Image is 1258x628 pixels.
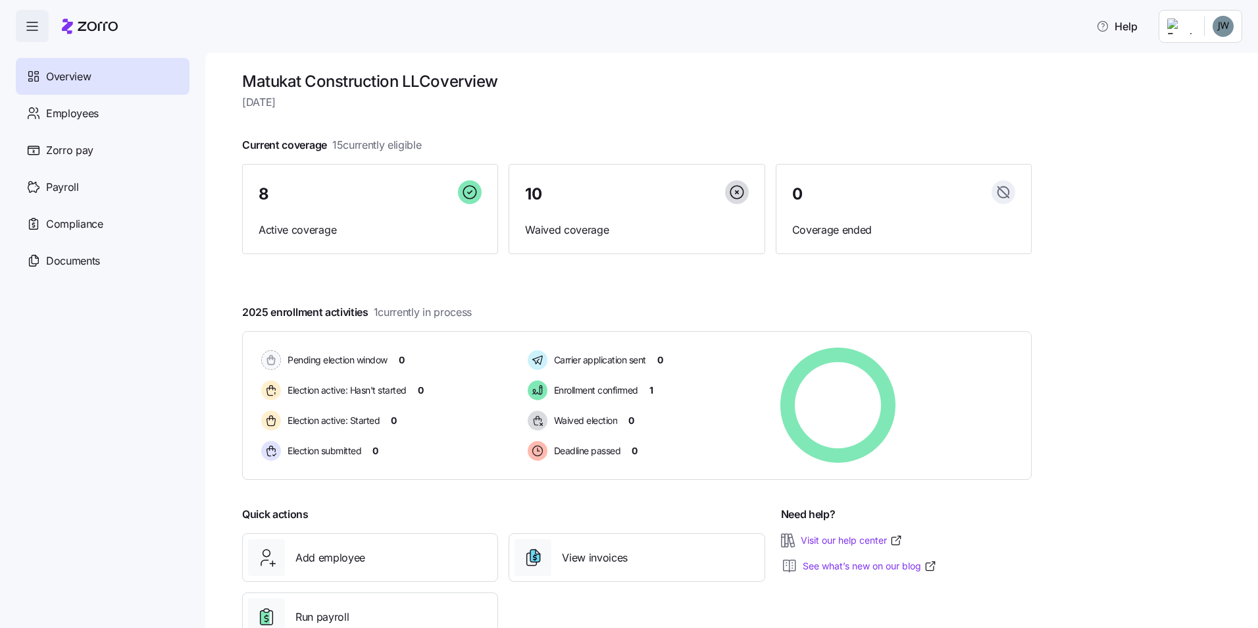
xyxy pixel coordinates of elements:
a: Overview [16,58,189,95]
span: Waived election [550,414,618,427]
span: 0 [792,186,803,202]
a: Compliance [16,205,189,242]
span: Election submitted [284,444,361,458]
span: Employees [46,105,99,122]
span: Compliance [46,216,103,232]
span: Pending election window [284,353,388,367]
a: Visit our help center [801,534,903,547]
span: Payroll [46,179,79,196]
span: Deadline passed [550,444,621,458]
span: Add employee [295,550,365,566]
span: 10 [525,186,541,202]
span: 2025 enrollment activities [242,304,472,321]
img: ec81f205da390930e66a9218cf0964b0 [1213,16,1234,37]
span: 0 [399,353,405,367]
span: Documents [46,253,100,269]
button: Help [1086,13,1148,39]
span: 0 [418,384,424,397]
span: Election active: Started [284,414,380,427]
a: Payroll [16,169,189,205]
span: Enrollment confirmed [550,384,638,397]
span: 1 [649,384,653,397]
span: Need help? [781,506,836,523]
span: Election active: Hasn't started [284,384,407,397]
span: Carrier application sent [550,353,646,367]
span: View invoices [562,550,628,566]
span: Overview [46,68,91,85]
span: Quick actions [242,506,309,523]
span: 0 [628,414,634,427]
span: Current coverage [242,137,422,153]
a: Employees [16,95,189,132]
a: See what’s new on our blog [803,560,937,573]
span: Waived coverage [525,222,748,238]
span: Help [1096,18,1138,34]
span: Run payroll [295,609,349,625]
h1: Matukat Construction LLC overview [242,71,1032,92]
a: Documents [16,242,189,279]
span: 0 [372,444,378,458]
img: Employer logo [1167,18,1194,34]
span: 15 currently eligible [332,137,422,153]
span: Coverage ended [792,222,1015,238]
span: 0 [657,353,663,367]
span: 0 [632,444,638,458]
span: 1 currently in process [374,304,472,321]
span: 0 [391,414,397,427]
a: Zorro pay [16,132,189,169]
span: Zorro pay [46,142,93,159]
span: 8 [259,186,269,202]
span: [DATE] [242,94,1032,111]
span: Active coverage [259,222,482,238]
